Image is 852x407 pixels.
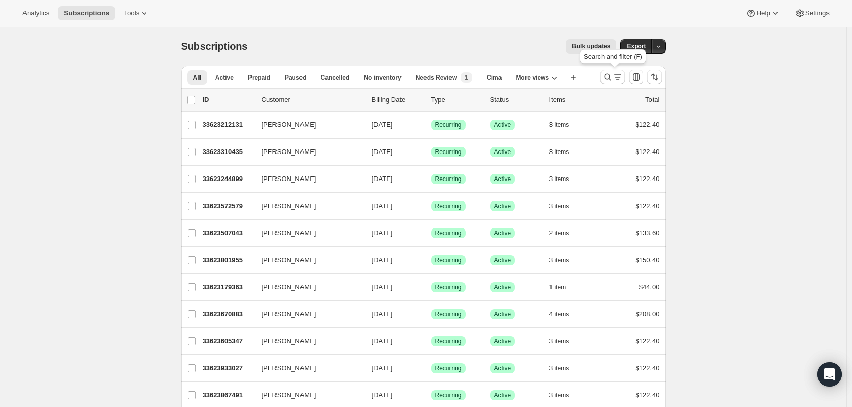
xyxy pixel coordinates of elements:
[549,145,581,159] button: 3 items
[647,70,662,84] button: Sort the results
[123,9,139,17] span: Tools
[549,388,581,402] button: 3 items
[256,144,358,160] button: [PERSON_NAME]
[262,363,316,373] span: [PERSON_NAME]
[494,283,511,291] span: Active
[435,175,462,183] span: Recurring
[416,73,457,82] span: Needs Review
[203,336,254,346] p: 33623605347
[203,95,660,105] div: IDCustomerBilling DateTypeStatusItemsTotal
[203,307,660,321] div: 33623670883[PERSON_NAME][DATE]SuccessRecurringSuccessActive4 items$208.00
[636,256,660,264] span: $150.40
[215,73,234,82] span: Active
[203,172,660,186] div: 33623244899[PERSON_NAME][DATE]SuccessRecurringSuccessActive3 items$122.40
[435,364,462,372] span: Recurring
[636,229,660,237] span: $133.60
[285,73,307,82] span: Paused
[372,202,393,210] span: [DATE]
[431,95,482,105] div: Type
[549,253,581,267] button: 3 items
[372,95,423,105] p: Billing Date
[256,225,358,241] button: [PERSON_NAME]
[636,337,660,345] span: $122.40
[465,73,468,82] span: 1
[364,73,401,82] span: No inventory
[435,337,462,345] span: Recurring
[510,70,563,85] button: More views
[627,42,646,50] span: Export
[372,175,393,183] span: [DATE]
[636,391,660,399] span: $122.40
[756,9,770,17] span: Help
[636,364,660,372] span: $122.40
[494,337,511,345] span: Active
[645,95,659,105] p: Total
[248,73,270,82] span: Prepaid
[262,309,316,319] span: [PERSON_NAME]
[435,310,462,318] span: Recurring
[203,228,254,238] p: 33623507043
[740,6,786,20] button: Help
[203,226,660,240] div: 33623507043[PERSON_NAME][DATE]SuccessRecurringSuccessActive2 items$133.60
[203,255,254,265] p: 33623801955
[549,310,569,318] span: 4 items
[549,121,569,129] span: 3 items
[549,361,581,375] button: 3 items
[321,73,350,82] span: Cancelled
[181,41,248,52] span: Subscriptions
[262,255,316,265] span: [PERSON_NAME]
[203,145,660,159] div: 33623310435[PERSON_NAME][DATE]SuccessRecurringSuccessActive3 items$122.40
[203,174,254,184] p: 33623244899
[487,73,502,82] span: Cima
[372,391,393,399] span: [DATE]
[372,121,393,129] span: [DATE]
[262,147,316,157] span: [PERSON_NAME]
[203,147,254,157] p: 33623310435
[435,283,462,291] span: Recurring
[549,229,569,237] span: 2 items
[372,337,393,345] span: [DATE]
[494,310,511,318] span: Active
[549,256,569,264] span: 3 items
[193,73,201,82] span: All
[549,226,581,240] button: 2 items
[262,174,316,184] span: [PERSON_NAME]
[262,390,316,400] span: [PERSON_NAME]
[636,310,660,318] span: $208.00
[549,337,569,345] span: 3 items
[16,6,56,20] button: Analytics
[203,282,254,292] p: 33623179363
[572,42,610,50] span: Bulk updates
[805,9,830,17] span: Settings
[256,117,358,133] button: [PERSON_NAME]
[494,364,511,372] span: Active
[435,202,462,210] span: Recurring
[565,70,582,85] button: Create new view
[203,120,254,130] p: 33623212131
[494,202,511,210] span: Active
[203,363,254,373] p: 33623933027
[549,202,569,210] span: 3 items
[256,171,358,187] button: [PERSON_NAME]
[256,279,358,295] button: [PERSON_NAME]
[549,334,581,348] button: 3 items
[549,95,600,105] div: Items
[262,120,316,130] span: [PERSON_NAME]
[494,229,511,237] span: Active
[203,280,660,294] div: 33623179363[PERSON_NAME][DATE]SuccessRecurringSuccessActive1 item$44.00
[549,148,569,156] span: 3 items
[636,148,660,156] span: $122.40
[203,253,660,267] div: 33623801955[PERSON_NAME][DATE]SuccessRecurringSuccessActive3 items$150.40
[262,336,316,346] span: [PERSON_NAME]
[256,333,358,349] button: [PERSON_NAME]
[435,391,462,399] span: Recurring
[620,39,652,54] button: Export
[435,256,462,264] span: Recurring
[262,95,364,105] p: Customer
[789,6,836,20] button: Settings
[636,202,660,210] span: $122.40
[203,390,254,400] p: 33623867491
[372,229,393,237] span: [DATE]
[600,70,625,84] button: Search and filter results
[372,256,393,264] span: [DATE]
